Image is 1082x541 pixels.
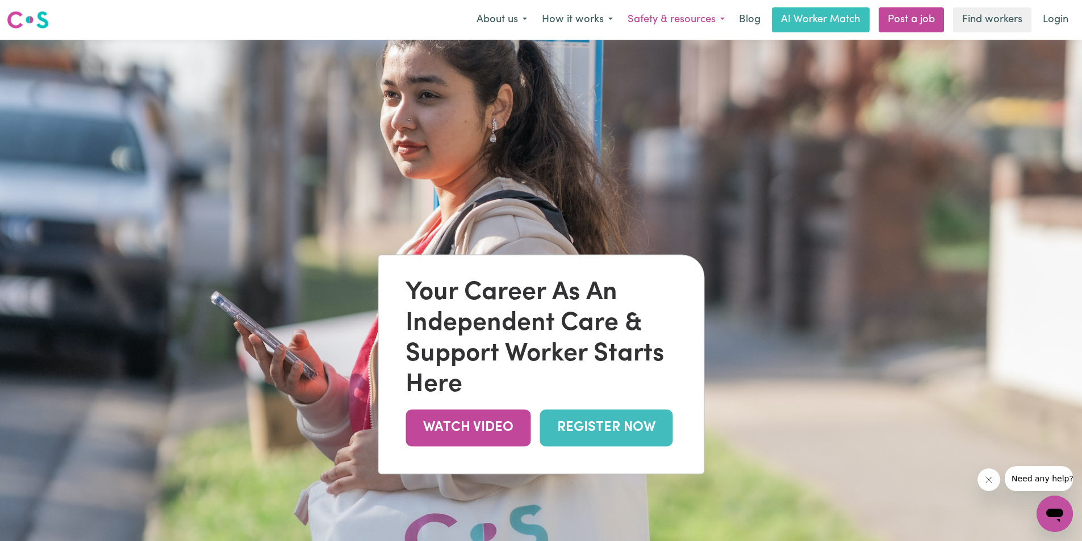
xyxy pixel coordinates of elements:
a: Login [1036,7,1075,32]
a: Post a job [879,7,944,32]
img: Careseekers logo [7,10,49,30]
button: Safety & resources [620,8,732,32]
iframe: Button to launch messaging window [1037,496,1073,532]
iframe: Message from company [1005,466,1073,491]
a: Blog [732,7,767,32]
span: Need any help? [7,8,69,17]
a: WATCH VIDEO [406,409,530,446]
a: AI Worker Match [772,7,870,32]
a: Careseekers logo [7,7,49,33]
button: How it works [534,8,620,32]
a: Find workers [953,7,1031,32]
button: About us [469,8,534,32]
div: Your Career As An Independent Care & Support Worker Starts Here [406,278,676,400]
a: REGISTER NOW [540,409,672,446]
iframe: Close message [977,468,1000,491]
